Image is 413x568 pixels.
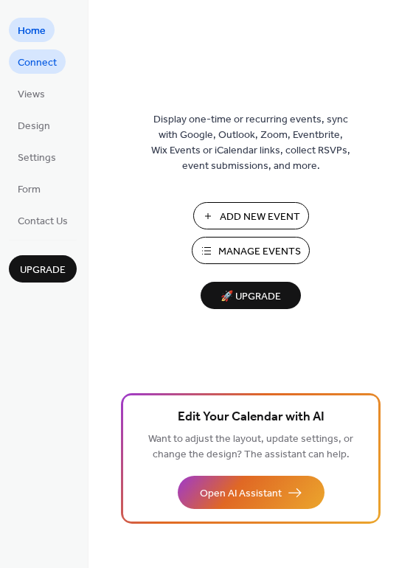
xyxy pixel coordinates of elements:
button: Upgrade [9,255,77,283]
span: Form [18,182,41,198]
button: Open AI Assistant [178,476,324,509]
button: 🚀 Upgrade [201,282,301,309]
span: Manage Events [218,244,301,260]
a: Views [9,81,54,105]
span: Contact Us [18,214,68,229]
span: Views [18,87,45,103]
span: Edit Your Calendar with AI [178,407,324,428]
a: Form [9,176,49,201]
span: Add New Event [220,209,300,225]
button: Add New Event [193,202,309,229]
span: Design [18,119,50,134]
a: Settings [9,145,65,169]
a: Design [9,113,59,137]
span: Home [18,24,46,39]
a: Contact Us [9,208,77,232]
span: Settings [18,150,56,166]
span: Connect [18,55,57,71]
a: Connect [9,49,66,74]
span: Open AI Assistant [200,486,282,502]
span: Want to adjust the layout, update settings, or change the design? The assistant can help. [148,429,353,465]
span: Upgrade [20,263,66,278]
a: Home [9,18,55,42]
button: Manage Events [192,237,310,264]
span: Display one-time or recurring events, sync with Google, Outlook, Zoom, Eventbrite, Wix Events or ... [151,112,350,174]
span: 🚀 Upgrade [209,287,292,307]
